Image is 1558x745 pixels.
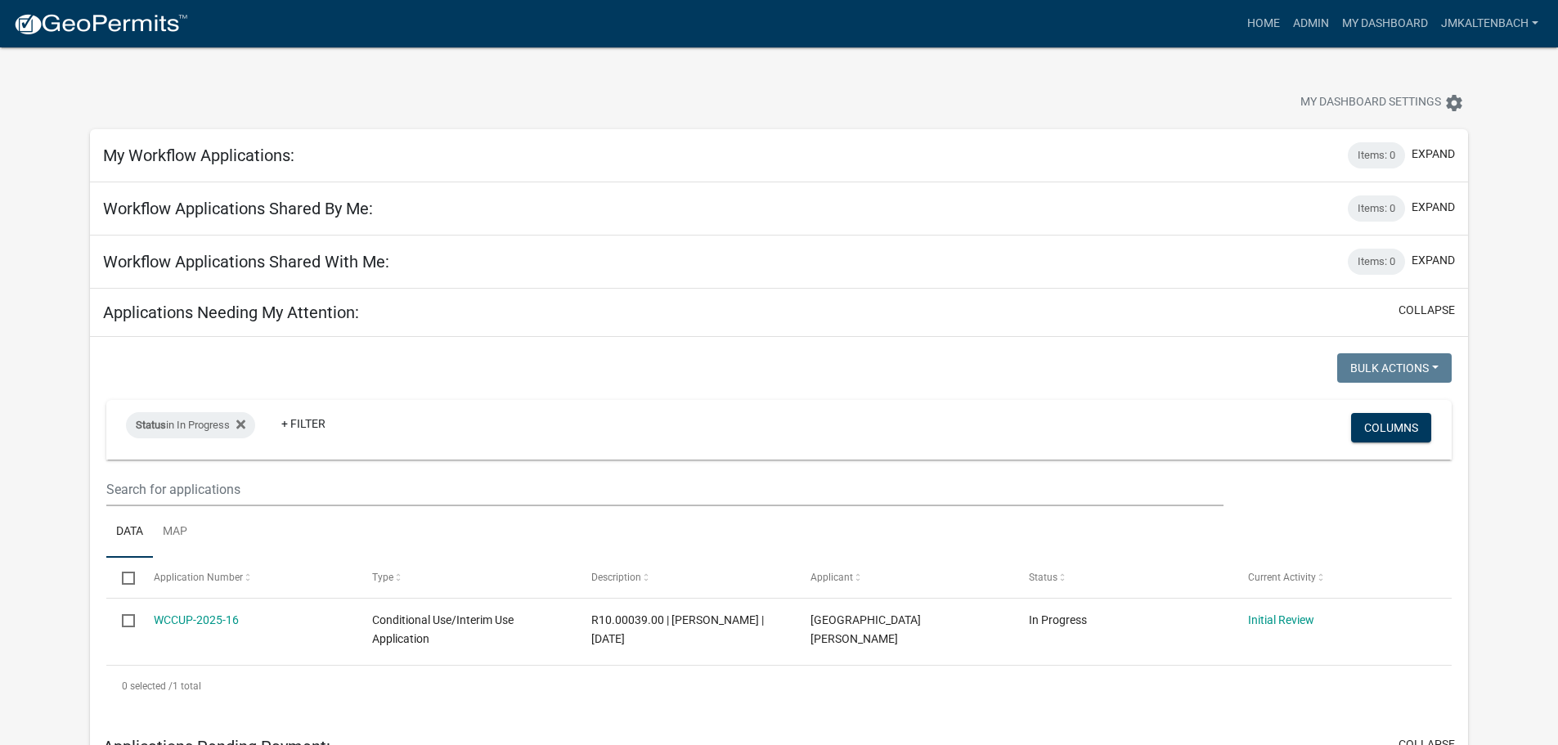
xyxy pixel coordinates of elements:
span: Conditional Use/Interim Use Application [372,613,514,645]
button: expand [1412,252,1455,269]
a: Map [153,506,197,559]
button: Bulk Actions [1337,353,1452,383]
button: expand [1412,146,1455,163]
button: Columns [1351,413,1431,442]
a: WCCUP-2025-16 [154,613,239,626]
a: Initial Review [1248,613,1314,626]
datatable-header-cell: Type [357,558,576,597]
datatable-header-cell: Select [106,558,137,597]
i: settings [1444,93,1464,113]
div: collapse [90,337,1468,722]
h5: My Workflow Applications: [103,146,294,165]
div: 1 total [106,666,1452,707]
datatable-header-cell: Current Activity [1232,558,1452,597]
span: My Dashboard Settings [1300,93,1441,113]
span: West Newton Colony [810,613,921,645]
span: Type [372,572,393,583]
button: collapse [1399,302,1455,319]
div: in In Progress [126,412,255,438]
input: Search for applications [106,473,1223,506]
a: Data [106,506,153,559]
span: Current Activity [1248,572,1316,583]
button: My Dashboard Settingssettings [1287,87,1477,119]
datatable-header-cell: Applicant [794,558,1013,597]
span: In Progress [1029,613,1087,626]
datatable-header-cell: Status [1013,558,1232,597]
div: Items: 0 [1348,249,1405,275]
span: Status [1029,572,1057,583]
datatable-header-cell: Description [576,558,795,597]
a: jmkaltenbach [1435,8,1545,39]
h5: Workflow Applications Shared By Me: [103,199,373,218]
span: R10.00039.00 | Nathan Hoffman | 09/17/2025 [591,613,764,645]
span: Application Number [154,572,243,583]
span: Status [136,419,166,431]
span: Applicant [810,572,853,583]
a: + Filter [268,409,339,438]
h5: Workflow Applications Shared With Me: [103,252,389,272]
span: 0 selected / [122,680,173,692]
div: Items: 0 [1348,142,1405,168]
a: Admin [1286,8,1336,39]
h5: Applications Needing My Attention: [103,303,359,322]
button: expand [1412,199,1455,216]
a: My Dashboard [1336,8,1435,39]
a: Home [1241,8,1286,39]
span: Description [591,572,641,583]
div: Items: 0 [1348,195,1405,222]
datatable-header-cell: Application Number [138,558,357,597]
